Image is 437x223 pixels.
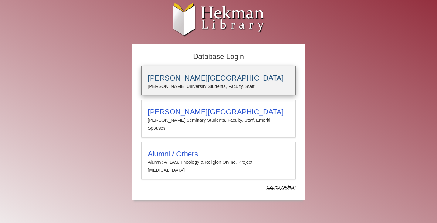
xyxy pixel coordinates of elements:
summary: Alumni / OthersAlumni: ATLAS, Theology & Religion Online, Project [MEDICAL_DATA] [148,150,289,174]
h2: Database Login [138,51,299,63]
h3: [PERSON_NAME][GEOGRAPHIC_DATA] [148,74,289,82]
dfn: Use Alumni login [267,185,296,190]
h3: [PERSON_NAME][GEOGRAPHIC_DATA] [148,108,289,116]
p: [PERSON_NAME] University Students, Faculty, Staff [148,82,289,90]
a: [PERSON_NAME][GEOGRAPHIC_DATA][PERSON_NAME] University Students, Faculty, Staff [141,66,296,95]
p: Alumni: ATLAS, Theology & Religion Online, Project [MEDICAL_DATA] [148,158,289,174]
a: [PERSON_NAME][GEOGRAPHIC_DATA][PERSON_NAME] Seminary Students, Faculty, Staff, Emeriti, Spouses [141,100,296,137]
h3: Alumni / Others [148,150,289,158]
p: [PERSON_NAME] Seminary Students, Faculty, Staff, Emeriti, Spouses [148,116,289,132]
